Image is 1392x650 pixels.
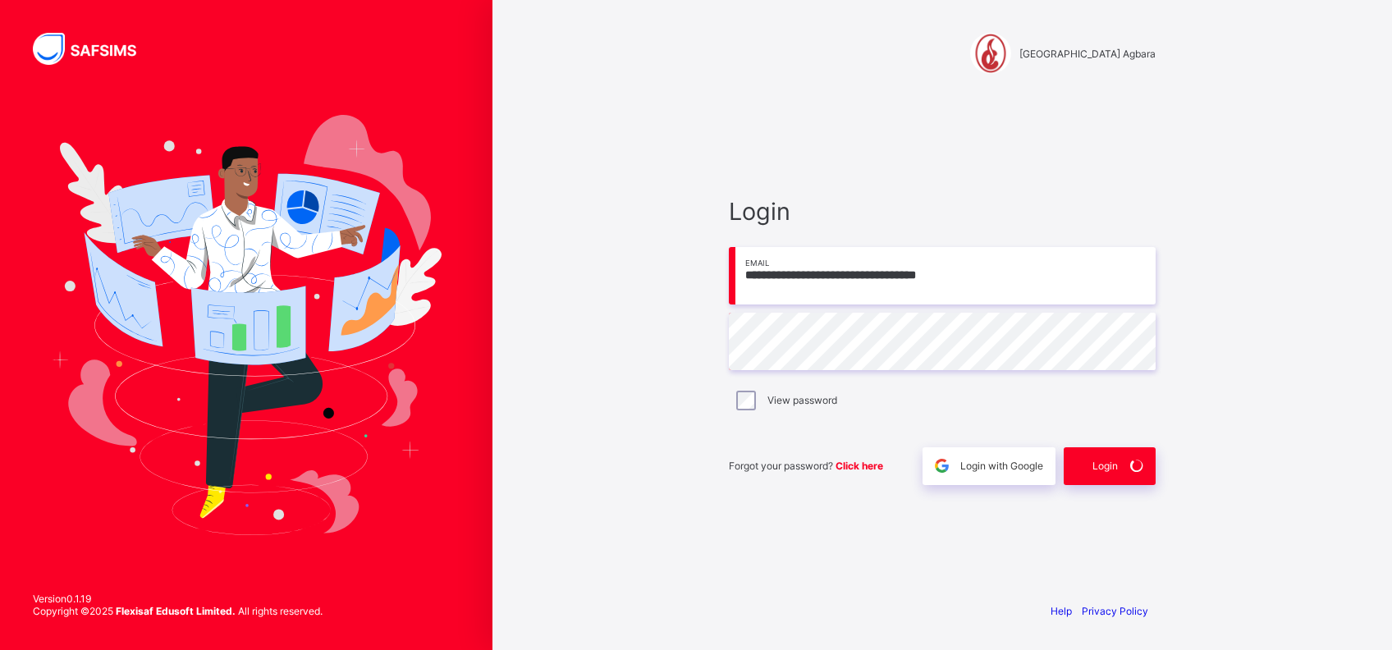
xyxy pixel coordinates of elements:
a: Click here [836,460,883,472]
span: Version 0.1.19 [33,593,323,605]
strong: Flexisaf Edusoft Limited. [116,605,236,617]
span: Login [729,197,1156,226]
a: Help [1051,605,1072,617]
span: Forgot your password? [729,460,883,472]
img: Hero Image [51,115,442,535]
span: Login [1092,460,1118,472]
label: View password [767,394,837,406]
span: Login with Google [960,460,1043,472]
img: SAFSIMS Logo [33,33,156,65]
a: Privacy Policy [1082,605,1148,617]
span: [GEOGRAPHIC_DATA] Agbara [1019,48,1156,60]
img: google.396cfc9801f0270233282035f929180a.svg [932,456,951,475]
span: Copyright © 2025 All rights reserved. [33,605,323,617]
